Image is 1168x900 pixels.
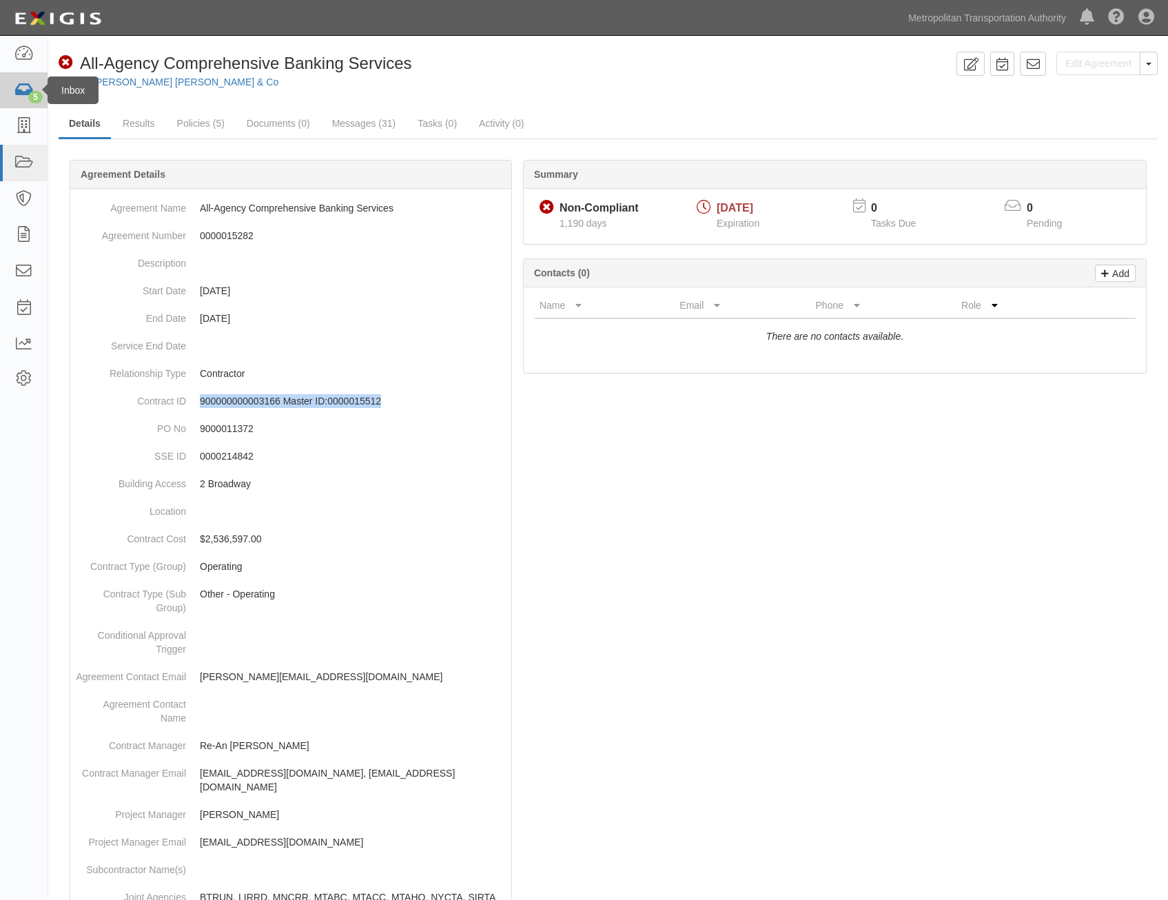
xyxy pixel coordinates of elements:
[76,470,186,491] dt: Building Access
[76,691,186,725] dt: Agreement Contact Name
[59,56,73,70] i: Non-Compliant
[76,222,506,249] dd: 0000015282
[200,766,506,794] p: [EMAIL_ADDRESS][DOMAIN_NAME], [EMAIL_ADDRESS][DOMAIN_NAME]
[76,553,186,573] dt: Contract Type (Group)
[48,76,99,104] div: Inbox
[1095,265,1136,282] a: Add
[28,91,43,103] div: 5
[200,477,506,491] p: 2 Broadway
[200,808,506,821] p: [PERSON_NAME]
[534,293,674,318] th: Name
[76,194,186,215] dt: Agreement Name
[76,194,506,222] dd: All-Agency Comprehensive Banking Services
[1108,10,1125,26] i: Help Center - Complianz
[76,498,186,518] dt: Location
[76,525,186,546] dt: Contract Cost
[167,110,235,137] a: Policies (5)
[200,449,506,463] p: 0000214842
[76,622,186,656] dt: Conditional Approval Trigger
[322,110,407,137] a: Messages (31)
[76,732,186,753] dt: Contract Manager
[540,201,554,215] i: Non-Compliant
[200,532,506,546] p: $2,536,597.00
[76,442,186,463] dt: SSE ID
[956,293,1080,318] th: Role
[76,305,506,332] dd: [DATE]
[76,360,186,380] dt: Relationship Type
[1027,201,1079,216] p: 0
[76,580,186,615] dt: Contract Type (Sub Group)
[76,801,186,821] dt: Project Manager
[59,110,111,139] a: Details
[871,201,933,216] p: 0
[1109,265,1129,281] p: Add
[534,169,578,180] b: Summary
[901,4,1073,32] a: Metropolitan Transportation Authority
[76,277,506,305] dd: [DATE]
[200,560,506,573] p: Operating
[76,332,186,353] dt: Service End Date
[236,110,320,137] a: Documents (0)
[76,759,186,780] dt: Contract Manager Email
[674,293,810,318] th: Email
[469,110,534,137] a: Activity (0)
[200,587,506,601] p: Other - Operating
[76,663,186,684] dt: Agreement Contact Email
[93,76,278,88] a: [PERSON_NAME] [PERSON_NAME] & Co
[76,222,186,243] dt: Agreement Number
[76,856,186,877] dt: Subcontractor Name(s)
[810,293,956,318] th: Phone
[717,202,753,214] span: [DATE]
[10,6,105,31] img: Logo
[1056,52,1140,75] a: Edit Agreement
[76,249,186,270] dt: Description
[534,267,590,278] b: Contacts (0)
[76,277,186,298] dt: Start Date
[81,169,165,180] b: Agreement Details
[59,52,412,75] div: All-Agency Comprehensive Banking Services
[76,360,506,387] dd: Contractor
[200,422,506,436] p: 9000011372
[76,305,186,325] dt: End Date
[76,387,186,408] dt: Contract ID
[560,201,639,216] div: Non-Compliant
[560,218,607,229] span: Since 06/01/2022
[1027,218,1062,229] span: Pending
[200,670,506,684] p: [PERSON_NAME][EMAIL_ADDRESS][DOMAIN_NAME]
[200,394,506,408] p: 900000000003166 Master ID:0000015512
[200,835,506,849] p: [EMAIL_ADDRESS][DOMAIN_NAME]
[871,218,916,229] span: Tasks Due
[766,331,903,342] i: There are no contacts available.
[112,110,165,137] a: Results
[717,218,759,229] span: Expiration
[80,54,412,72] span: All-Agency Comprehensive Banking Services
[76,415,186,436] dt: PO No
[407,110,467,137] a: Tasks (0)
[76,828,186,849] dt: Project Manager Email
[200,739,506,753] p: Re-An [PERSON_NAME]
